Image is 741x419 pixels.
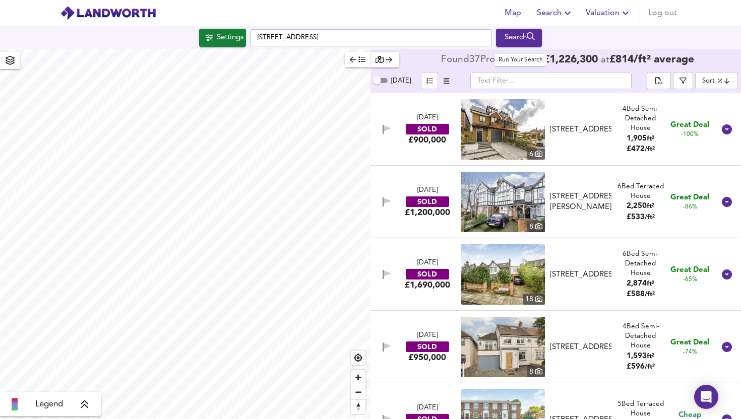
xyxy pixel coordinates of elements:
div: [STREET_ADDRESS][PERSON_NAME] [550,191,611,213]
div: [DATE] [417,186,438,195]
span: ft² [647,353,654,360]
div: Found 37 Propert ies [441,55,528,65]
span: Valuation [586,6,632,20]
span: £ 533 [627,214,655,221]
span: £ 472 [627,146,655,153]
div: Sort [695,72,738,89]
div: £950,000 [408,352,446,363]
div: [STREET_ADDRESS] [550,342,611,353]
div: [STREET_ADDRESS] [550,269,611,280]
span: Great Deal [670,192,709,203]
div: split button [647,72,671,89]
button: Search [533,3,578,23]
svg: Show Details [721,268,733,281]
div: 6 Bed Terraced House [615,182,665,201]
button: Valuation [582,3,636,23]
div: 4 Bed Semi-Detached House [615,322,665,351]
a: property thumbnail 18 [461,244,545,305]
div: [DATE]SOLD£900,000 property thumbnail 6 [STREET_ADDRESS]4Bed Semi-Detached House1,905ft²£472/ft² ... [371,93,741,166]
span: 2,250 [627,202,647,210]
div: 61 Stanley Road, TW11 8UB [546,191,615,213]
span: Map [501,6,525,20]
a: property thumbnail 8 [461,172,545,232]
div: SOLD [406,124,449,134]
span: -100% [681,130,699,139]
div: [DATE] [417,258,438,268]
div: 6 [527,149,545,160]
div: 5 Bed Terraced House [615,399,665,419]
img: property thumbnail [461,172,545,232]
span: 1,593 [627,353,647,360]
div: [DATE]SOLD£950,000 property thumbnail 8 [STREET_ADDRESS]4Bed Semi-Detached House1,593ft²£596/ft² ... [371,311,741,383]
div: Click to configure Search Settings [199,29,246,47]
a: property thumbnail 8 [461,317,545,377]
span: / ft² [645,214,655,221]
span: £ 1,226,300 [543,55,598,65]
div: 8 [527,366,545,377]
span: -86% [683,203,697,212]
div: Search [499,31,539,44]
span: ft² [647,203,654,210]
span: Zoom out [351,385,365,399]
div: [DATE]SOLD£1,690,000 property thumbnail 18 [STREET_ADDRESS]6Bed Semi-Detached House2,874ft²£588/f... [371,238,741,311]
span: at [601,55,609,65]
span: Great Deal [670,265,709,275]
div: [DATE] [417,403,438,413]
div: £1,200,000 [405,207,450,218]
div: 18 [523,294,545,305]
span: [DATE] [391,78,411,84]
div: SOLD [406,196,449,207]
span: Search [537,6,574,20]
button: Zoom out [351,385,365,399]
div: 4 Bed Semi-Detached House [615,104,665,133]
div: 6 Bed Semi-Detached House [615,249,665,278]
div: £1,690,000 [405,280,450,291]
span: £ 596 [627,363,655,371]
img: property thumbnail [461,244,545,305]
div: SOLD [406,269,449,280]
button: Zoom in [351,370,365,385]
div: SOLD [406,341,449,352]
img: property thumbnail [461,317,545,377]
img: property thumbnail [461,99,545,160]
input: Text Filter... [470,72,632,89]
span: -74% [683,348,697,357]
div: 95 Twickenham Road, TW11 8AN [546,269,615,280]
span: 2,874 [627,280,647,288]
div: Open Intercom Messenger [694,385,718,409]
div: [DATE]SOLD£1,200,000 property thumbnail 8 [STREET_ADDRESS][PERSON_NAME]6Bed Terraced House2,250ft... [371,166,741,238]
div: 4a Elmfield Avenue, TW11 8BS [546,124,615,135]
span: Great Deal [670,337,709,348]
div: Settings [217,31,243,44]
span: ft² [647,281,654,287]
button: Search [496,29,542,47]
div: [DATE] [417,113,438,123]
span: 1,905 [627,135,647,143]
span: Great Deal [670,120,709,130]
span: / ft² [645,146,655,153]
button: Log out [644,3,681,23]
span: / ft² [645,291,655,298]
svg: Show Details [721,123,733,135]
button: Map [497,3,529,23]
span: ft² [647,135,654,142]
div: 8 [527,221,545,232]
span: £ 588 [627,291,655,298]
div: Sort [702,76,715,86]
button: Reset bearing to north [351,399,365,414]
button: Find my location [351,351,365,365]
span: Legend [35,398,63,410]
a: property thumbnail 6 [461,99,545,160]
span: / ft² [645,364,655,370]
span: Log out [648,6,677,20]
span: -65% [683,275,697,284]
button: Settings [199,29,246,47]
div: [DATE] [417,331,438,340]
input: Enter a location... [250,29,492,46]
div: [STREET_ADDRESS] [550,124,611,135]
svg: Show Details [721,341,733,353]
img: logo [60,6,156,21]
